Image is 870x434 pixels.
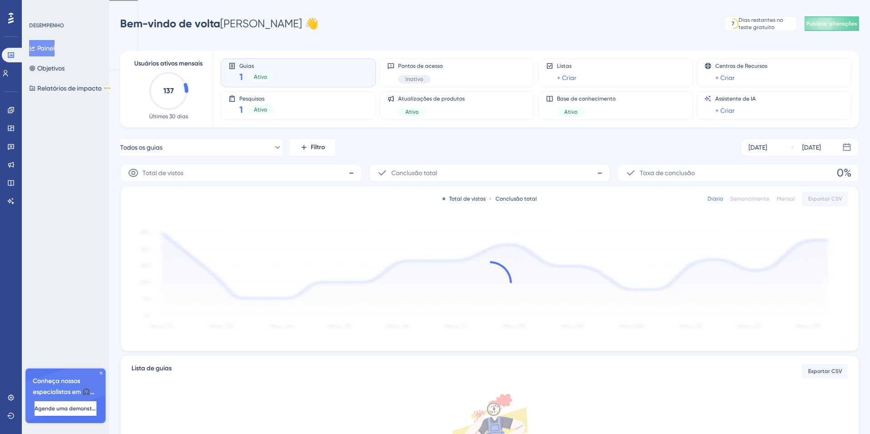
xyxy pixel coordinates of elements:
a: + Criar [715,105,735,116]
span: Agende uma demonstração [35,405,96,412]
button: Objetivos [29,60,65,76]
span: Pesquisas [239,95,274,101]
button: Painel [29,40,55,56]
span: Ativo [254,73,267,81]
button: Exportar CSV [802,192,848,206]
span: 0% [837,166,851,180]
font: Painel [37,43,55,54]
div: [PERSON_NAME] 👋 [120,16,319,31]
span: Inativo [405,76,423,83]
span: Todos os guias [120,142,162,153]
div: [DATE] [802,142,821,153]
span: Pontos de acesso [398,62,443,70]
span: - [349,166,354,180]
span: Bem-vindo de volta [120,17,220,30]
span: Últimos 30 dias [149,113,188,120]
button: Exportar CSV [802,364,848,378]
div: 7 [732,20,734,27]
div: Dias restantes no teste gratuito [738,16,794,31]
button: Publicar alterações [804,16,859,31]
a: + Criar [557,72,577,83]
a: + Criar [715,72,735,83]
span: Lista de guias [132,363,172,379]
div: BETA [103,86,111,91]
button: Filtro [289,138,335,156]
text: 137 [163,86,174,95]
div: Mensal [777,195,795,202]
span: Exportar CSV [808,368,842,375]
button: Agende uma demonstração [35,401,96,416]
span: Taxa de conclusão [640,167,695,178]
font: Total de vistos [449,195,486,202]
span: Ativo [254,106,267,113]
span: Ativo [564,108,577,116]
span: 1 [239,103,243,116]
span: Listas [557,62,577,70]
font: Relatórios de impacto [37,83,101,94]
span: Centros de Recursos [715,62,767,70]
span: Publicar alterações [806,20,857,27]
div: Semanalmente [730,195,769,202]
button: Relatórios de impactoBETA [29,80,111,96]
span: Exportar CSV [808,195,842,202]
div: Diário [708,195,723,202]
span: Guias [239,62,274,69]
font: Objetivos [37,63,65,74]
span: Filtro [311,142,325,153]
span: Assistente de IA [715,95,756,102]
div: [DATE] [749,142,767,153]
button: Todos os guias [120,138,282,156]
span: Usuários ativos mensais [134,58,202,69]
span: Ativo [405,108,419,116]
span: Conclusão total [391,167,437,178]
span: Atualizações de produtos [398,95,465,102]
div: DESEMPENHO [29,22,64,29]
span: 1 [239,71,243,83]
span: - [597,166,602,180]
span: Conheça nossos especialistas em 🎧 integração [33,376,98,398]
span: Base de conhecimento [557,95,616,102]
font: Conclusão total [496,195,537,202]
span: Total de vistos [142,167,183,178]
